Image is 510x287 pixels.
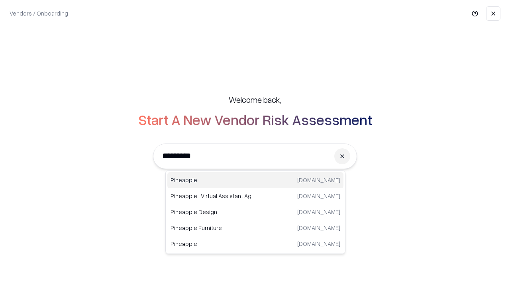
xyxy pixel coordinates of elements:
[297,240,340,248] p: [DOMAIN_NAME]
[297,224,340,232] p: [DOMAIN_NAME]
[171,224,255,232] p: Pineapple Furniture
[297,176,340,184] p: [DOMAIN_NAME]
[229,94,281,105] h5: Welcome back,
[171,208,255,216] p: Pineapple Design
[165,170,345,254] div: Suggestions
[171,176,255,184] p: Pineapple
[297,208,340,216] p: [DOMAIN_NAME]
[10,9,68,18] p: Vendors / Onboarding
[171,192,255,200] p: Pineapple | Virtual Assistant Agency
[138,112,372,128] h2: Start A New Vendor Risk Assessment
[297,192,340,200] p: [DOMAIN_NAME]
[171,240,255,248] p: Pineapple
